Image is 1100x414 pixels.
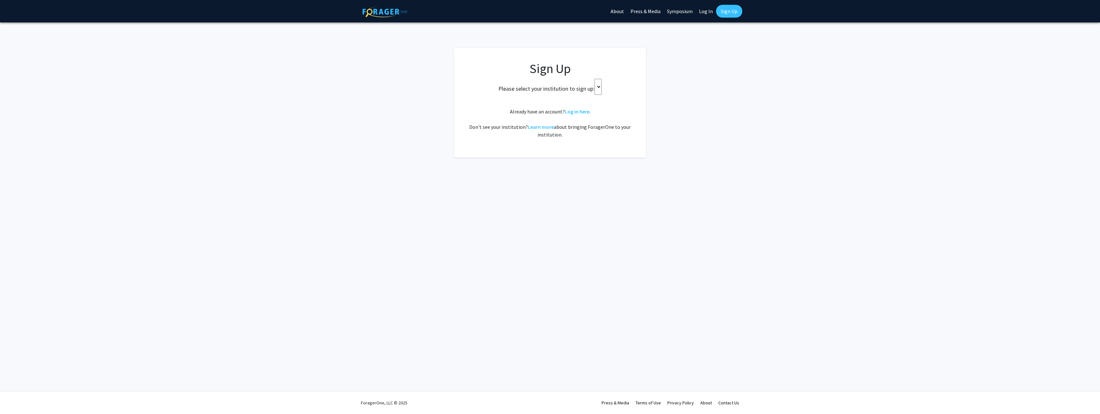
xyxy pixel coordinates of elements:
a: Press & Media [602,400,629,406]
a: About [700,400,712,406]
div: Already have an account? . Don't see your institution? about bringing ForagerOne to your institut... [467,108,633,138]
img: ForagerOne Logo [363,6,407,17]
a: Contact Us [718,400,739,406]
a: Privacy Policy [667,400,694,406]
h1: Sign Up [467,61,633,76]
a: Terms of Use [636,400,661,406]
a: Learn more about bringing ForagerOne to your institution [528,124,554,130]
a: Log in here [565,108,589,115]
a: Sign Up [716,5,742,18]
div: ForagerOne, LLC © 2025 [361,392,407,414]
h2: Please select your institution to sign up: [498,85,595,92]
